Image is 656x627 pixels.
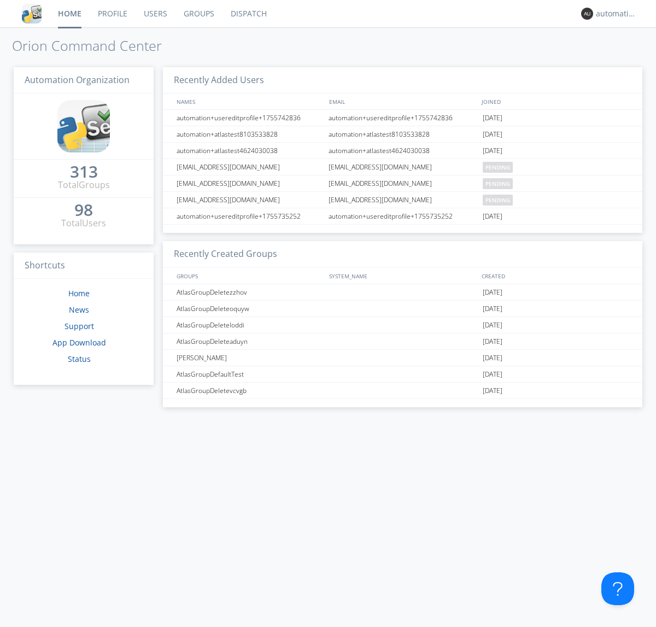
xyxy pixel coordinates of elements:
[68,288,90,298] a: Home
[326,143,480,159] div: automation+atlastest4624030038
[601,572,634,605] iframe: Toggle Customer Support
[163,350,642,366] a: [PERSON_NAME][DATE]
[174,317,325,333] div: AtlasGroupDeleteloddi
[326,175,480,191] div: [EMAIL_ADDRESS][DOMAIN_NAME]
[174,208,325,224] div: automation+usereditprofile+1755735252
[483,178,513,189] span: pending
[22,4,42,24] img: cddb5a64eb264b2086981ab96f4c1ba7
[483,333,502,350] span: [DATE]
[52,337,106,348] a: App Download
[61,217,106,230] div: Total Users
[479,93,632,109] div: JOINED
[174,301,325,317] div: AtlasGroupDeleteoquyw
[174,192,325,208] div: [EMAIL_ADDRESS][DOMAIN_NAME]
[174,159,325,175] div: [EMAIL_ADDRESS][DOMAIN_NAME]
[174,175,325,191] div: [EMAIL_ADDRESS][DOMAIN_NAME]
[326,159,480,175] div: [EMAIL_ADDRESS][DOMAIN_NAME]
[174,333,325,349] div: AtlasGroupDeleteaduyn
[174,383,325,399] div: AtlasGroupDeletevcvgb
[483,126,502,143] span: [DATE]
[174,284,325,300] div: AtlasGroupDeletezzhov
[174,143,325,159] div: automation+atlastest4624030038
[479,268,632,284] div: CREATED
[163,159,642,175] a: [EMAIL_ADDRESS][DOMAIN_NAME][EMAIL_ADDRESS][DOMAIN_NAME]pending
[596,8,637,19] div: automation+atlas0020
[74,204,93,217] a: 98
[163,208,642,225] a: automation+usereditprofile+1755735252automation+usereditprofile+1755735252[DATE]
[483,208,502,225] span: [DATE]
[163,383,642,399] a: AtlasGroupDeletevcvgb[DATE]
[174,126,325,142] div: automation+atlastest8103533828
[58,179,110,191] div: Total Groups
[581,8,593,20] img: 373638.png
[57,100,110,153] img: cddb5a64eb264b2086981ab96f4c1ba7
[174,350,325,366] div: [PERSON_NAME]
[174,110,325,126] div: automation+usereditprofile+1755742836
[326,110,480,126] div: automation+usereditprofile+1755742836
[174,268,324,284] div: GROUPS
[163,284,642,301] a: AtlasGroupDeletezzhov[DATE]
[326,93,479,109] div: EMAIL
[483,383,502,399] span: [DATE]
[483,317,502,333] span: [DATE]
[68,354,91,364] a: Status
[14,253,154,279] h3: Shortcuts
[163,241,642,268] h3: Recently Created Groups
[163,110,642,126] a: automation+usereditprofile+1755742836automation+usereditprofile+1755742836[DATE]
[326,208,480,224] div: automation+usereditprofile+1755735252
[163,143,642,159] a: automation+atlastest4624030038automation+atlastest4624030038[DATE]
[483,162,513,173] span: pending
[326,268,479,284] div: SYSTEM_NAME
[65,321,94,331] a: Support
[163,317,642,333] a: AtlasGroupDeleteloddi[DATE]
[483,143,502,159] span: [DATE]
[163,333,642,350] a: AtlasGroupDeleteaduyn[DATE]
[326,192,480,208] div: [EMAIL_ADDRESS][DOMAIN_NAME]
[326,126,480,142] div: automation+atlastest8103533828
[25,74,130,86] span: Automation Organization
[69,304,89,315] a: News
[163,67,642,94] h3: Recently Added Users
[70,166,98,179] a: 313
[163,192,642,208] a: [EMAIL_ADDRESS][DOMAIN_NAME][EMAIL_ADDRESS][DOMAIN_NAME]pending
[483,110,502,126] span: [DATE]
[74,204,93,215] div: 98
[483,284,502,301] span: [DATE]
[163,126,642,143] a: automation+atlastest8103533828automation+atlastest8103533828[DATE]
[163,301,642,317] a: AtlasGroupDeleteoquyw[DATE]
[163,175,642,192] a: [EMAIL_ADDRESS][DOMAIN_NAME][EMAIL_ADDRESS][DOMAIN_NAME]pending
[483,366,502,383] span: [DATE]
[483,350,502,366] span: [DATE]
[70,166,98,177] div: 313
[483,195,513,206] span: pending
[483,301,502,317] span: [DATE]
[163,366,642,383] a: AtlasGroupDefaultTest[DATE]
[174,366,325,382] div: AtlasGroupDefaultTest
[174,93,324,109] div: NAMES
